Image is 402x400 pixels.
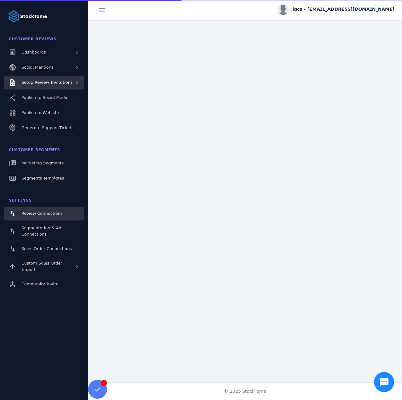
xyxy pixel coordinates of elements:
[9,37,57,41] span: Customer Reviews
[9,198,32,203] span: Settings
[4,121,84,135] a: Generate Support Tickets
[4,91,84,105] a: Publish to Social Media
[4,242,84,256] a: Sales Order Connections
[293,6,394,13] span: iacs - [EMAIL_ADDRESS][DOMAIN_NAME]
[21,176,64,180] span: Segments Templates
[8,10,20,23] img: Logo image
[4,156,84,170] a: Marketing Segments
[20,13,47,20] strong: StackTome
[277,3,394,15] button: iacs - [EMAIL_ADDRESS][DOMAIN_NAME]
[4,171,84,185] a: Segments Templates
[21,211,63,216] span: Review Connections
[277,3,289,15] img: profile.jpg
[21,261,62,272] span: Custom Sales Order Import
[9,148,60,152] span: Customer Segments
[4,106,84,120] a: Publish to Website
[4,222,84,241] a: Segmentation & Ads Connections
[21,80,73,85] span: Setup Review Invitations
[21,246,72,251] span: Sales Order Connections
[21,125,74,130] span: Generate Support Tickets
[21,226,64,237] span: Segmentation & Ads Connections
[4,277,84,291] a: Community Invite
[21,282,59,286] span: Community Invite
[21,50,46,54] span: Dashboards
[21,65,53,70] span: Social Mentions
[224,388,266,395] span: © 2025 StackTome
[21,95,69,100] span: Publish to Social Media
[21,161,64,165] span: Marketing Segments
[21,110,59,115] span: Publish to Website
[4,207,84,220] a: Review Connections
